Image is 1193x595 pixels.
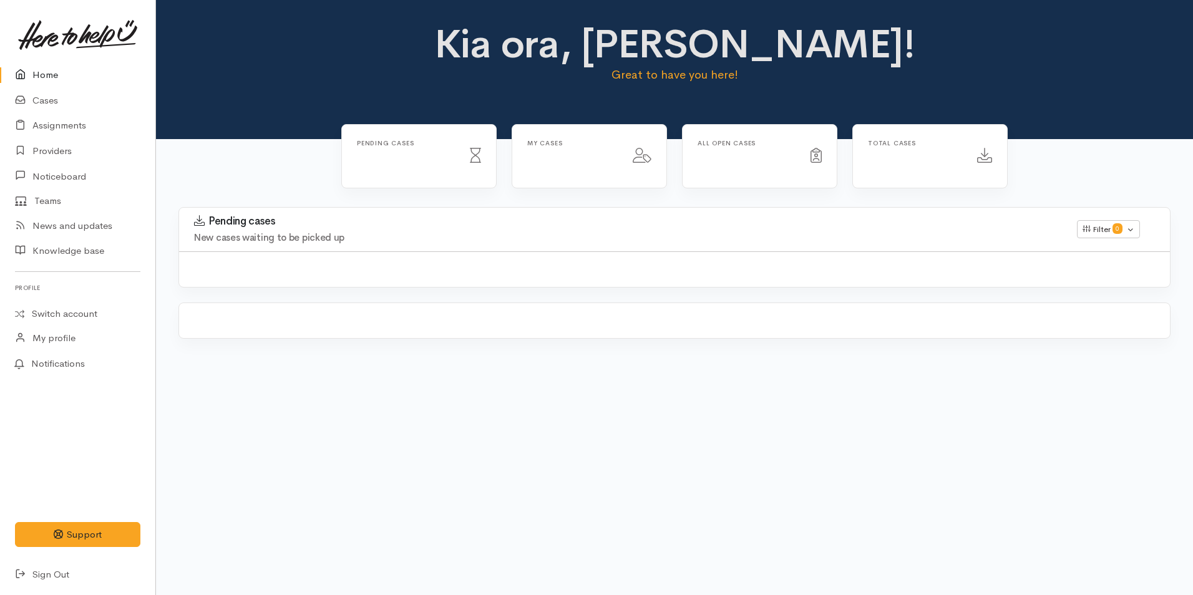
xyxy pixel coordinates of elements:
h1: Kia ora, [PERSON_NAME]! [431,22,919,66]
h6: Total cases [868,140,962,147]
h4: New cases waiting to be picked up [194,233,1062,243]
p: Great to have you here! [431,66,919,84]
h6: All Open cases [698,140,796,147]
h6: Profile [15,279,140,296]
h6: My cases [527,140,618,147]
button: Filter0 [1077,220,1140,239]
span: 0 [1113,223,1122,233]
h3: Pending cases [194,215,1062,228]
button: Support [15,522,140,548]
h6: Pending cases [357,140,455,147]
